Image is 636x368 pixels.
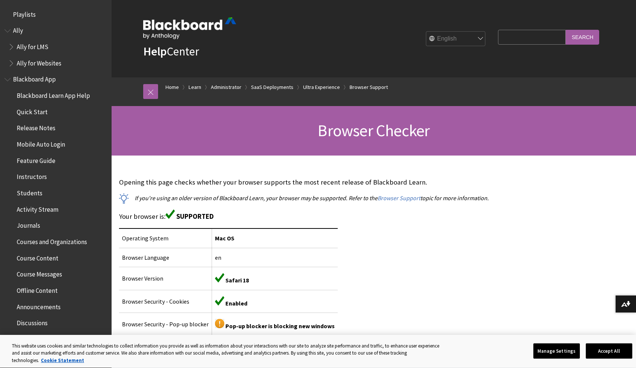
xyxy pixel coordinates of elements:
span: Browser Checker [318,120,430,141]
td: Browser Version [119,267,212,290]
td: Operating System [119,228,212,248]
input: Search [566,30,599,44]
span: SUPPORTED [176,212,214,221]
p: If you're using an older version of Blackboard Learn, your browser may be supported. Refer to the... [119,194,518,202]
td: Browser Security - Pop-up blocker [119,313,212,336]
button: Manage Settings [533,343,580,359]
span: Pop-up blocker is blocking new windows [225,322,335,330]
a: Learn [189,83,201,92]
span: Ally [13,25,23,35]
a: Browser Support [350,83,388,92]
span: Activity Stream [17,203,58,213]
span: en [215,254,221,261]
span: Journals [17,220,40,230]
span: Students [17,187,42,197]
img: Green supported icon [215,296,224,305]
td: Browser Language [119,248,212,267]
span: Discussions [17,317,48,327]
span: Course Messages [17,268,62,278]
a: Home [166,83,179,92]
span: Mac OS [215,234,234,242]
span: Blackboard App [13,73,56,83]
span: Feature Guide [17,154,55,164]
nav: Book outline for Anthology Ally Help [4,25,107,70]
span: Ally for Websites [17,57,61,67]
button: Accept All [586,343,632,359]
img: Blackboard by Anthology [143,17,236,39]
span: Blackboard Learn App Help [17,89,90,99]
span: Safari 18 [225,276,249,284]
img: Green supported icon [215,273,224,282]
span: Course Content [17,252,58,262]
span: Playlists [13,8,36,18]
a: Ultra Experience [303,83,340,92]
a: More information about your privacy, opens in a new tab [41,357,84,364]
a: SaaS Deployments [251,83,293,92]
span: Enabled [225,300,247,307]
span: Courses and Organizations [17,236,87,246]
nav: Book outline for Playlists [4,8,107,21]
span: Release Notes [17,122,55,132]
a: HelpCenter [143,44,199,59]
a: Administrator [211,83,241,92]
span: Offline Content [17,284,58,294]
strong: Help [143,44,167,59]
span: Mobile Auto Login [17,138,65,148]
p: Your browser is: [119,209,518,221]
p: Opening this page checks whether your browser supports the most recent release of Blackboard Learn. [119,177,518,187]
img: Yellow warning icon [215,319,224,328]
span: Due Dates [17,333,45,343]
div: This website uses cookies and similar technologies to collect information you provide as well as ... [12,342,445,364]
span: Instructors [17,171,47,181]
span: Quick Start [17,106,48,116]
img: Green supported icon [166,209,175,219]
td: Browser Security - Cookies [119,290,212,313]
select: Site Language Selector [426,32,486,47]
span: Ally for LMS [17,41,48,51]
span: Announcements [17,301,61,311]
a: Browser Support [378,194,420,202]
